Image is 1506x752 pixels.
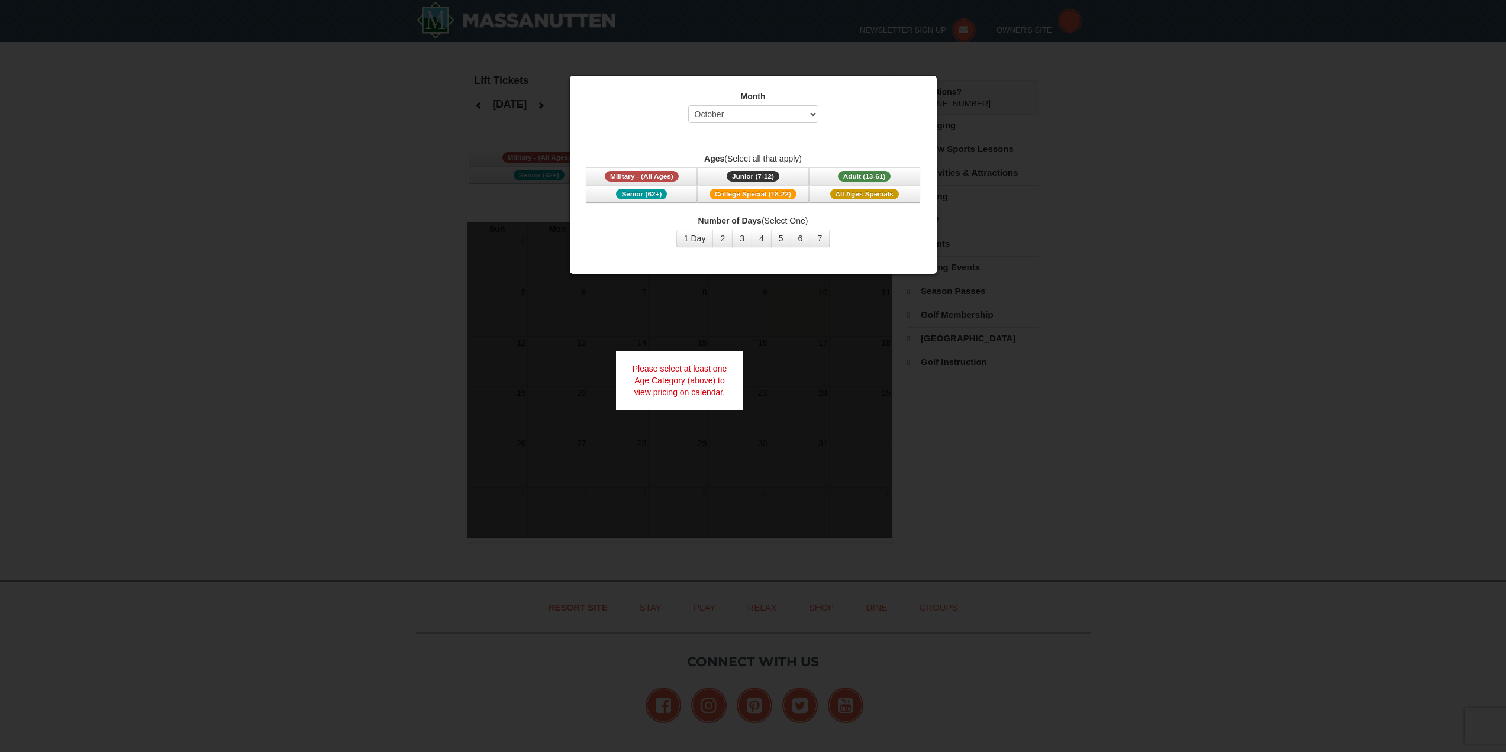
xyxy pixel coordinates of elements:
button: 5 [771,230,791,247]
span: All Ages Specials [830,189,899,199]
span: Military - (All Ages) [605,171,679,182]
span: College Special (18-22) [710,189,796,199]
strong: Month [741,92,766,101]
span: Adult (13-61) [838,171,891,182]
strong: Ages [704,154,724,163]
label: (Select One) [585,215,922,227]
span: Senior (62+) [616,189,667,199]
button: Junior (7-12) [697,167,808,185]
button: College Special (18-22) [697,185,808,203]
button: 7 [810,230,830,247]
strong: Number of Days [698,216,762,225]
button: Senior (62+) [586,185,697,203]
button: 2 [712,230,733,247]
button: Adult (13-61) [809,167,920,185]
button: 4 [752,230,772,247]
button: Military - (All Ages) [586,167,697,185]
button: 1 Day [676,230,714,247]
button: All Ages Specials [809,185,920,203]
label: (Select all that apply) [585,153,922,164]
button: 6 [791,230,811,247]
img: wait gif [741,301,765,324]
span: Junior (7-12) [727,171,779,182]
button: 3 [732,230,752,247]
div: Please select at least one Age Category (above) to view pricing on calendar. [616,351,744,410]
